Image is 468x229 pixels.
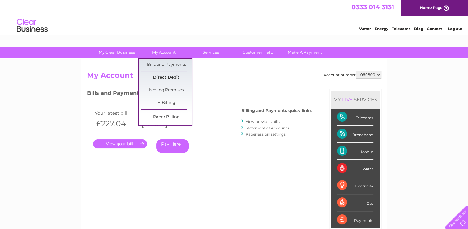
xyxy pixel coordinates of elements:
div: Account number [324,71,381,79]
a: Log out [448,26,462,31]
a: Blog [414,26,423,31]
div: LIVE [341,97,354,102]
div: Gas [337,194,373,211]
a: E-Billing [141,97,192,109]
a: . [93,139,147,148]
div: Electricity [337,177,373,194]
h4: Billing and Payments quick links [241,108,312,113]
div: MY SERVICES [331,91,380,108]
a: Paperless bill settings [246,132,286,137]
a: Moving Premises [141,84,192,97]
a: Water [359,26,371,31]
h2: My Account [87,71,381,83]
a: Pay Here [156,139,189,153]
a: Statement of Accounts [246,126,289,130]
div: Broadband [337,126,373,143]
a: Customer Help [232,47,283,58]
div: Payments [337,211,373,228]
td: Your latest bill [93,109,138,117]
a: Direct Debit [141,71,192,84]
a: View previous bills [246,119,280,124]
img: logo.png [16,16,48,35]
a: My Clear Business [91,47,142,58]
div: Telecoms [337,109,373,126]
a: Make A Payment [279,47,330,58]
th: £227.04 [93,117,138,130]
a: My Account [138,47,189,58]
a: Contact [427,26,442,31]
a: Paper Billing [141,111,192,123]
div: Clear Business is a trading name of Verastar Limited (registered in [GEOGRAPHIC_DATA] No. 3667643... [88,3,380,30]
a: Energy [375,26,388,31]
a: 0333 014 3131 [351,3,394,11]
h3: Bills and Payments [87,89,312,100]
a: Bills and Payments [141,59,192,71]
div: Water [337,160,373,177]
div: Mobile [337,143,373,160]
a: Services [185,47,236,58]
a: Telecoms [392,26,410,31]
